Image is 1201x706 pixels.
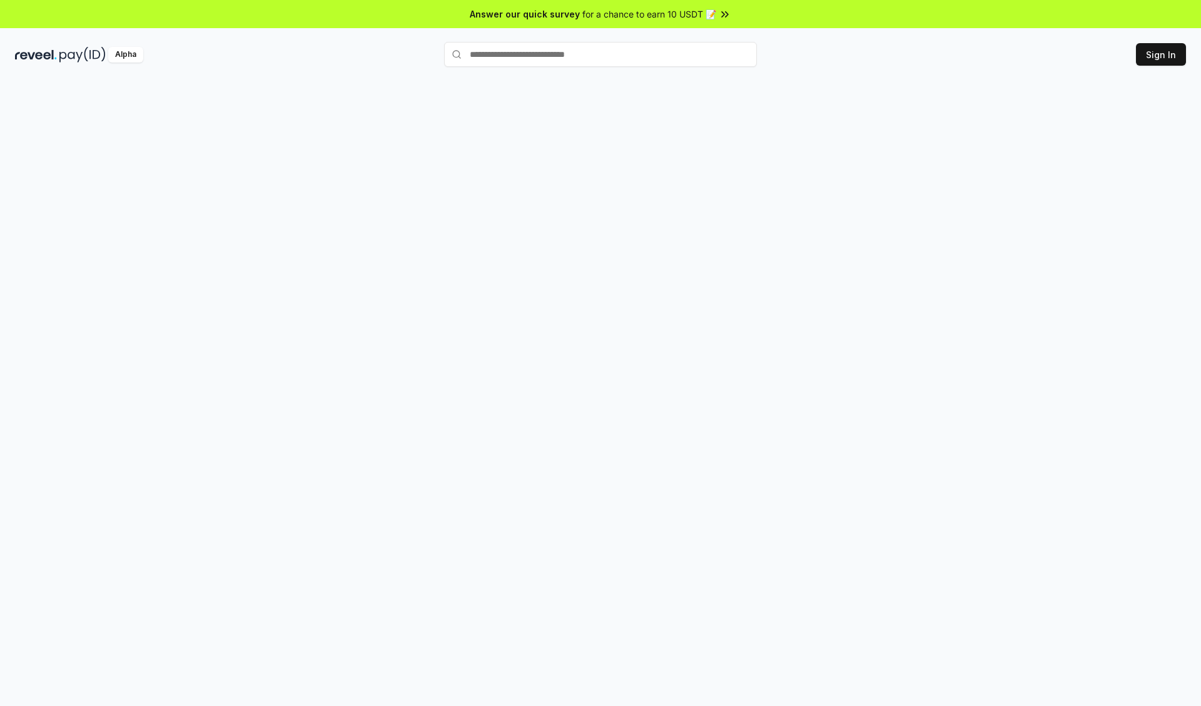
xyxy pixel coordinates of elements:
span: for a chance to earn 10 USDT 📝 [582,8,716,21]
button: Sign In [1136,43,1186,66]
img: pay_id [59,47,106,63]
img: reveel_dark [15,47,57,63]
div: Alpha [108,47,143,63]
span: Answer our quick survey [470,8,580,21]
